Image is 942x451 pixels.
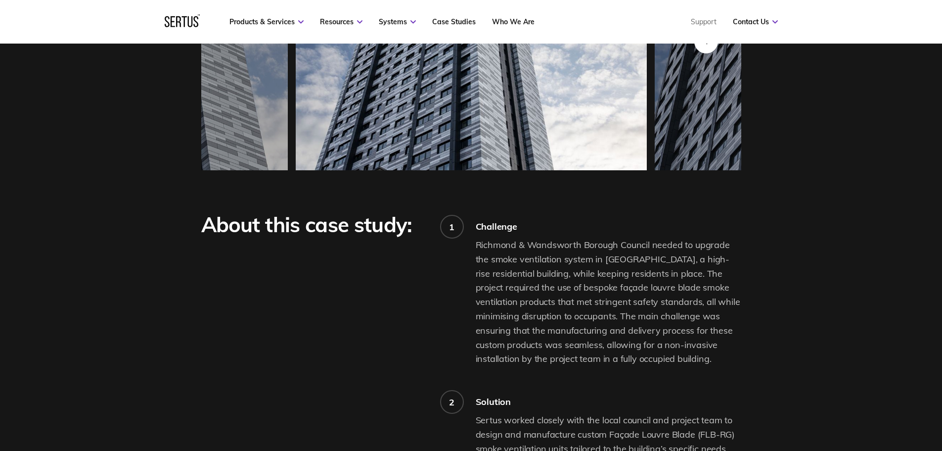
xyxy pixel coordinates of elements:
[432,17,476,26] a: Case Studies
[764,336,942,451] iframe: Chat Widget
[492,17,535,26] a: Who We Are
[449,221,454,233] div: 1
[691,17,717,26] a: Support
[476,396,741,407] div: Solution
[320,17,362,26] a: Resources
[476,221,741,232] div: Challenge
[476,239,740,364] span: Richmond & Wandsworth Borough Council needed to upgrade the smoke ventilation system in [GEOGRAPH...
[733,17,778,26] a: Contact Us
[379,17,416,26] a: Systems
[449,397,454,408] div: 2
[201,213,426,237] div: About this case study:
[229,17,304,26] a: Products & Services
